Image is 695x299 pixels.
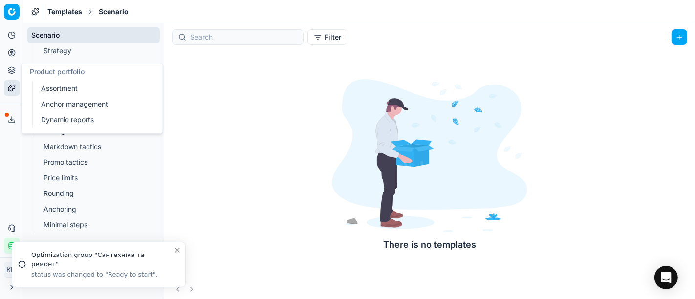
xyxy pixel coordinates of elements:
div: There is no templates [332,238,527,252]
input: Search [190,32,297,42]
a: Rounding [40,187,148,200]
nav: breadcrumb [47,7,129,17]
a: Dynamic reports [37,113,151,127]
a: Markdown tactics [40,140,148,153]
nav: pagination [172,283,197,295]
a: Anchoring [40,202,148,216]
div: Open Intercom Messenger [654,266,678,289]
a: Constraints [40,60,148,73]
a: Price limits [40,171,148,185]
button: Close toast [172,244,183,256]
div: status was changed to "Ready to start". [31,270,174,279]
a: Promo tactics [40,155,148,169]
span: Product portfolio [30,67,85,76]
a: Assortment [37,82,151,95]
button: Filter [307,29,347,45]
button: КM [4,262,20,278]
span: Templates [47,7,82,17]
a: Minimal steps [40,218,148,232]
a: Strategy [40,44,148,58]
span: Scenario [99,7,129,17]
a: Anchor management [37,97,151,111]
span: КM [4,262,19,277]
button: Go to previous page [172,283,184,295]
div: Optimization group "Сантехніка та ремонт" [31,250,174,269]
a: Scenario [27,27,160,43]
button: Go to next page [186,283,197,295]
